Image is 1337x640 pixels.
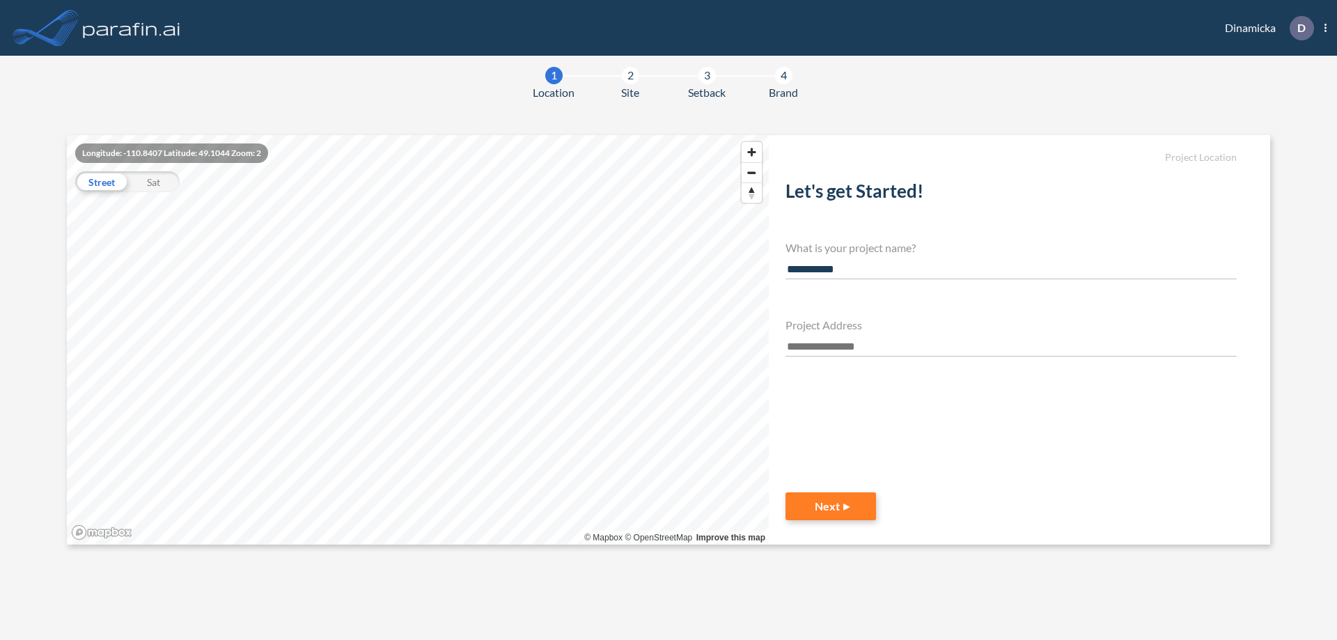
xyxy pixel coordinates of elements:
div: Dinamicka [1204,16,1327,40]
h4: Project Address [785,318,1237,331]
div: Street [75,171,127,192]
h2: Let's get Started! [785,180,1237,208]
div: 4 [775,67,792,84]
span: Reset bearing to north [742,183,762,203]
a: Mapbox [584,533,623,543]
span: Setback [688,84,726,101]
span: Site [621,84,639,101]
button: Zoom in [742,142,762,162]
div: 2 [622,67,639,84]
p: D [1297,22,1306,34]
button: Reset bearing to north [742,182,762,203]
button: Zoom out [742,162,762,182]
h4: What is your project name? [785,241,1237,254]
div: 3 [698,67,716,84]
a: OpenStreetMap [625,533,692,543]
img: logo [80,14,183,42]
div: 1 [545,67,563,84]
div: Longitude: -110.8407 Latitude: 49.1044 Zoom: 2 [75,143,268,163]
a: Improve this map [696,533,765,543]
span: Brand [769,84,798,101]
span: Location [533,84,574,101]
h5: Project Location [785,152,1237,164]
canvas: Map [67,135,769,545]
div: Sat [127,171,180,192]
span: Zoom out [742,163,762,182]
a: Mapbox homepage [71,524,132,540]
button: Next [785,492,876,520]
